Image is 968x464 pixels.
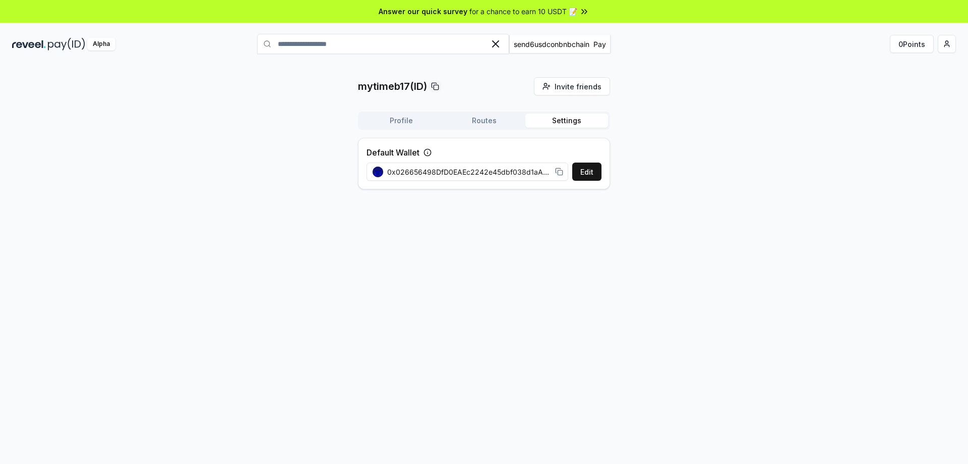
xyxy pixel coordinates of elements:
[469,6,577,17] span: for a chance to earn 10 USDT 📝
[358,79,427,93] p: mytimeb17(ID)
[48,38,85,50] img: pay_id
[534,77,610,95] button: Invite friends
[555,81,601,92] span: Invite friends
[572,163,601,181] button: Edit
[360,114,443,128] button: Profile
[514,39,589,49] div: send6usdconbnbchain
[12,38,46,50] img: reveel_dark
[87,38,115,50] div: Alpha
[525,114,608,128] button: Settings
[443,114,525,128] button: Routes
[379,6,467,17] span: Answer our quick survey
[593,39,606,49] span: Pay
[890,35,934,53] button: 0Points
[367,146,419,159] label: Default Wallet
[387,167,551,177] span: 0x026656498DfD0EAEc2242e45dbf038d1aA7C5517
[509,35,611,53] button: send6usdconbnbchainPay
